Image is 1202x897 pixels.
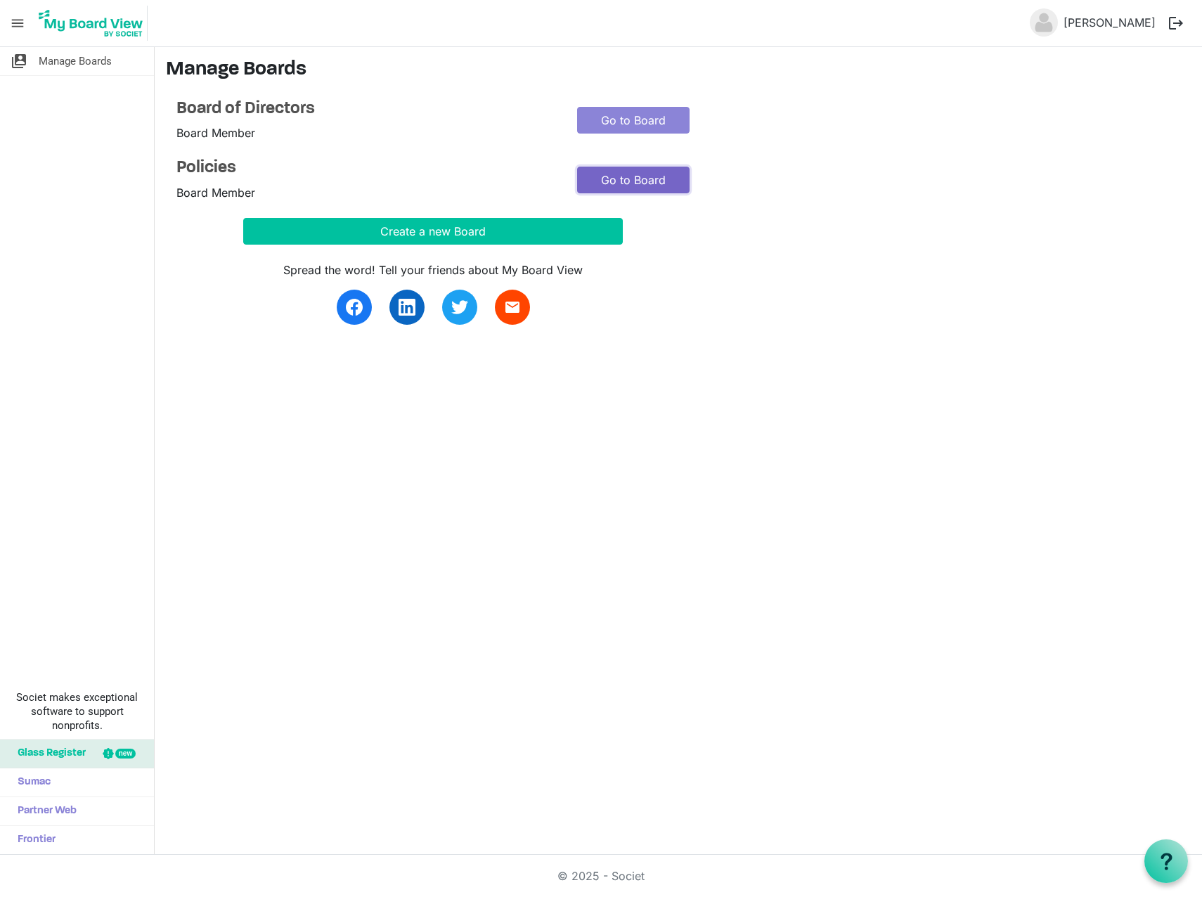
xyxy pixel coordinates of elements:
[4,10,31,37] span: menu
[243,218,623,245] button: Create a new Board
[1058,8,1161,37] a: [PERSON_NAME]
[243,262,623,278] div: Spread the word! Tell your friends about My Board View
[39,47,112,75] span: Manage Boards
[451,299,468,316] img: twitter.svg
[557,869,645,883] a: © 2025 - Societ
[176,99,556,120] a: Board of Directors
[577,107,690,134] a: Go to Board
[176,126,255,140] span: Board Member
[6,690,148,733] span: Societ makes exceptional software to support nonprofits.
[11,768,51,796] span: Sumac
[495,290,530,325] a: email
[11,47,27,75] span: switch_account
[11,826,56,854] span: Frontier
[577,167,690,193] a: Go to Board
[176,158,556,179] a: Policies
[166,58,1191,82] h3: Manage Boards
[11,740,86,768] span: Glass Register
[504,299,521,316] span: email
[176,186,255,200] span: Board Member
[34,6,148,41] img: My Board View Logo
[34,6,153,41] a: My Board View Logo
[11,797,77,825] span: Partner Web
[1030,8,1058,37] img: no-profile-picture.svg
[346,299,363,316] img: facebook.svg
[115,749,136,759] div: new
[1161,8,1191,38] button: logout
[399,299,415,316] img: linkedin.svg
